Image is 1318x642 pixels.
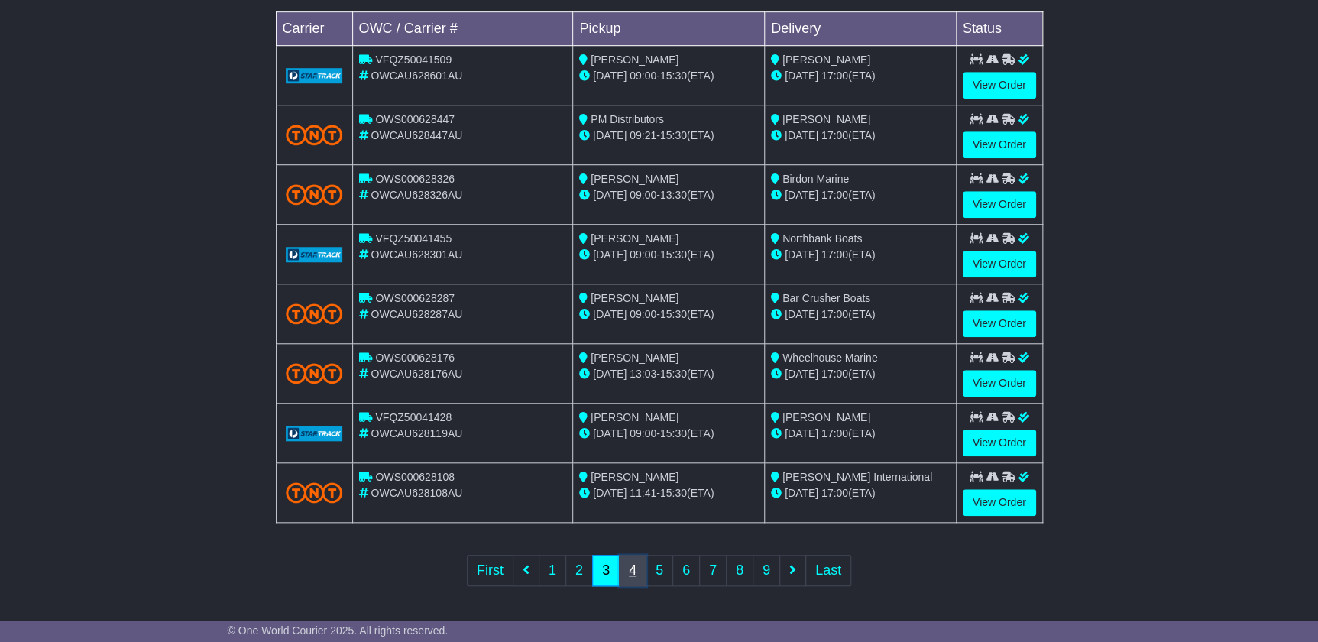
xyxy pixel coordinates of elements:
[579,426,758,442] div: - (ETA)
[286,363,343,384] img: TNT_Domestic.png
[467,555,513,586] a: First
[375,471,455,483] span: OWS000628108
[956,12,1042,46] td: Status
[375,352,455,364] span: OWS000628176
[286,184,343,205] img: TNT_Domestic.png
[771,306,950,323] div: (ETA)
[660,308,687,320] span: 15:30
[821,368,848,380] span: 17:00
[579,68,758,84] div: - (ETA)
[660,189,687,201] span: 13:30
[630,189,656,201] span: 09:00
[821,308,848,320] span: 17:00
[565,555,593,586] a: 2
[228,624,449,637] span: © One World Courier 2025. All rights reserved.
[785,70,818,82] span: [DATE]
[782,173,849,185] span: Birdon Marine
[276,12,352,46] td: Carrier
[782,411,870,423] span: [PERSON_NAME]
[591,113,664,125] span: PM Distributors
[371,487,462,499] span: OWCAU628108AU
[371,189,462,201] span: OWCAU628326AU
[573,12,765,46] td: Pickup
[771,426,950,442] div: (ETA)
[630,368,656,380] span: 13:03
[352,12,573,46] td: OWC / Carrier #
[375,173,455,185] span: OWS000628326
[782,113,870,125] span: [PERSON_NAME]
[660,129,687,141] span: 15:30
[821,248,848,261] span: 17:00
[963,191,1036,218] a: View Order
[785,308,818,320] span: [DATE]
[963,430,1036,456] a: View Order
[371,308,462,320] span: OWCAU628287AU
[591,352,678,364] span: [PERSON_NAME]
[782,53,870,66] span: [PERSON_NAME]
[630,70,656,82] span: 09:00
[771,128,950,144] div: (ETA)
[286,426,343,441] img: GetCarrierServiceLogo
[785,368,818,380] span: [DATE]
[805,555,851,586] a: Last
[371,248,462,261] span: OWCAU628301AU
[593,368,627,380] span: [DATE]
[771,366,950,382] div: (ETA)
[963,489,1036,516] a: View Order
[782,352,878,364] span: Wheelhouse Marine
[660,70,687,82] span: 15:30
[619,555,646,586] a: 4
[286,247,343,262] img: GetCarrierServiceLogo
[579,485,758,501] div: - (ETA)
[782,232,862,245] span: Northbank Boats
[821,189,848,201] span: 17:00
[579,366,758,382] div: - (ETA)
[286,125,343,145] img: TNT_Domestic.png
[726,555,753,586] a: 8
[579,306,758,323] div: - (ETA)
[375,113,455,125] span: OWS000628447
[371,368,462,380] span: OWCAU628176AU
[771,247,950,263] div: (ETA)
[286,303,343,324] img: TNT_Domestic.png
[646,555,673,586] a: 5
[963,370,1036,397] a: View Order
[963,131,1036,158] a: View Order
[591,232,678,245] span: [PERSON_NAME]
[579,187,758,203] div: - (ETA)
[785,129,818,141] span: [DATE]
[660,427,687,439] span: 15:30
[371,70,462,82] span: OWCAU628601AU
[593,189,627,201] span: [DATE]
[753,555,780,586] a: 9
[286,68,343,83] img: GetCarrierServiceLogo
[630,487,656,499] span: 11:41
[593,487,627,499] span: [DATE]
[782,292,870,304] span: Bar Crusher Boats
[963,310,1036,337] a: View Order
[963,251,1036,277] a: View Order
[375,53,452,66] span: VFQZ50041509
[579,128,758,144] div: - (ETA)
[785,487,818,499] span: [DATE]
[593,70,627,82] span: [DATE]
[771,485,950,501] div: (ETA)
[593,427,627,439] span: [DATE]
[591,411,678,423] span: [PERSON_NAME]
[660,487,687,499] span: 15:30
[785,248,818,261] span: [DATE]
[375,232,452,245] span: VFQZ50041455
[539,555,566,586] a: 1
[963,72,1036,99] a: View Order
[591,292,678,304] span: [PERSON_NAME]
[630,308,656,320] span: 09:00
[579,247,758,263] div: - (ETA)
[699,555,727,586] a: 7
[821,129,848,141] span: 17:00
[371,427,462,439] span: OWCAU628119AU
[660,248,687,261] span: 15:30
[375,292,455,304] span: OWS000628287
[286,482,343,503] img: TNT_Domestic.png
[591,53,678,66] span: [PERSON_NAME]
[593,129,627,141] span: [DATE]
